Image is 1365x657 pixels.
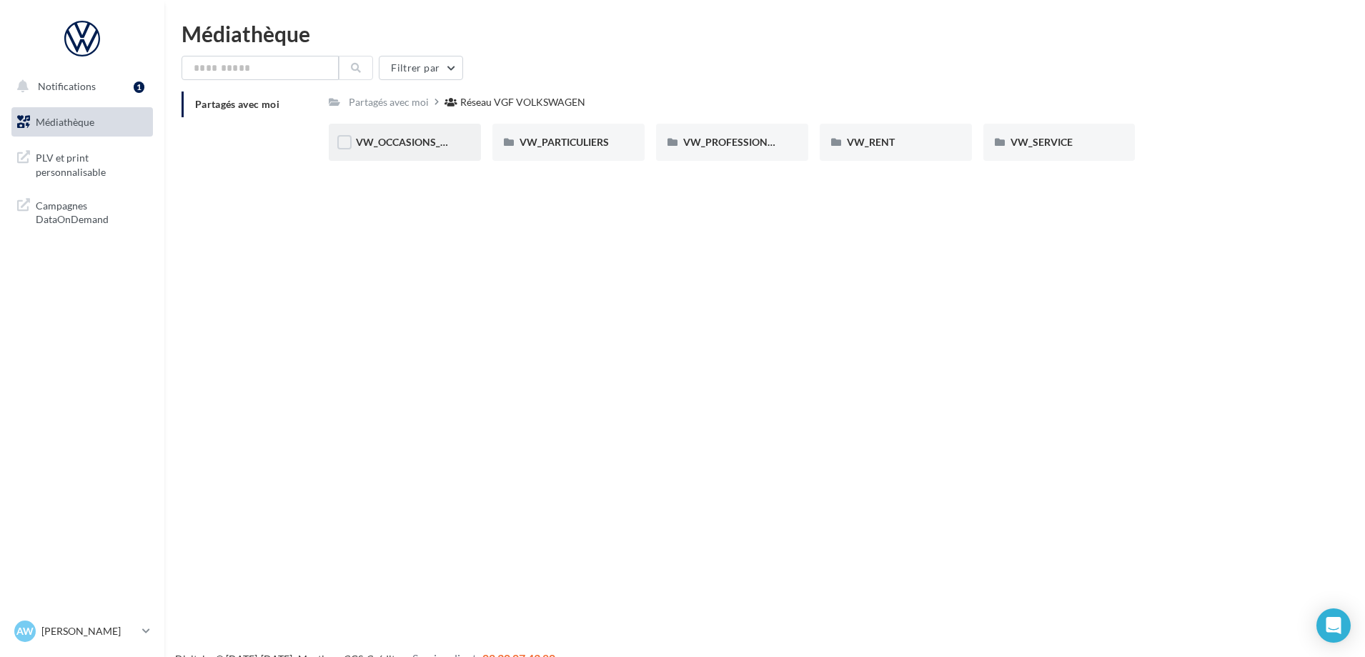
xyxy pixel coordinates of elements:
div: Open Intercom Messenger [1316,608,1351,643]
div: Partagés avec moi [349,95,429,109]
span: VW_RENT [847,136,895,148]
span: Médiathèque [36,116,94,128]
span: AW [16,624,34,638]
span: Campagnes DataOnDemand [36,196,147,227]
a: PLV et print personnalisable [9,142,156,184]
div: Réseau VGF VOLKSWAGEN [460,95,585,109]
span: Partagés avec moi [195,98,279,110]
button: Notifications 1 [9,71,150,102]
a: Campagnes DataOnDemand [9,190,156,232]
a: AW [PERSON_NAME] [11,618,153,645]
span: VW_PARTICULIERS [520,136,609,148]
p: [PERSON_NAME] [41,624,136,638]
a: Médiathèque [9,107,156,137]
span: VW_PROFESSIONNELS [683,136,792,148]
span: VW_SERVICE [1011,136,1073,148]
button: Filtrer par [379,56,463,80]
span: PLV et print personnalisable [36,148,147,179]
div: Médiathèque [182,23,1348,44]
span: VW_OCCASIONS_GARANTIES [356,136,496,148]
div: 1 [134,81,144,93]
span: Notifications [38,80,96,92]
